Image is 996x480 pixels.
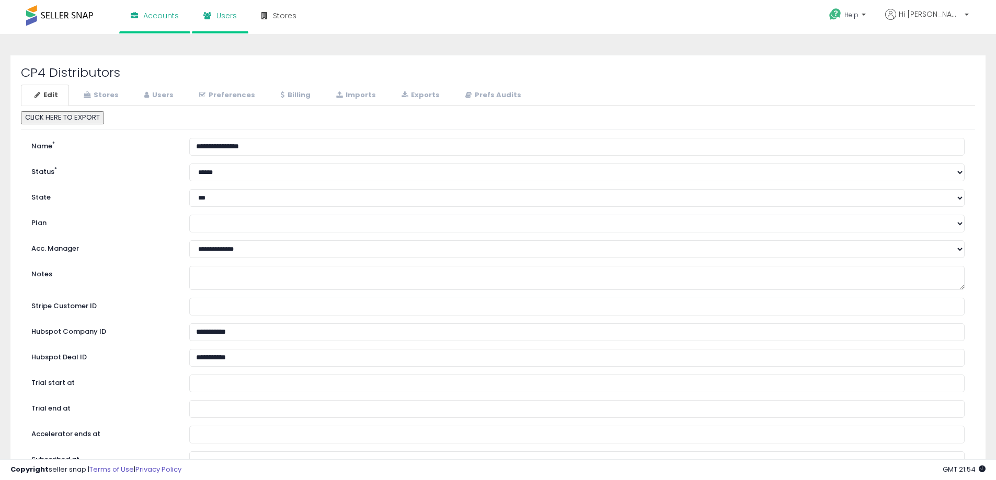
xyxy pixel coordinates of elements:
label: Notes [24,266,181,279]
button: CLICK HERE TO EXPORT [21,111,104,124]
a: Stores [70,85,130,106]
label: Subscribed at [24,451,181,465]
a: Hi [PERSON_NAME] [885,9,969,32]
i: Get Help [829,8,842,21]
span: 2025-08-14 21:54 GMT [943,464,986,474]
label: Stripe Customer ID [24,298,181,311]
span: Stores [273,10,296,21]
label: Status [24,163,181,177]
a: Prefs Audits [452,85,532,106]
label: State [24,189,181,203]
strong: Copyright [10,464,49,474]
a: Imports [323,85,387,106]
label: Trial start at [24,374,181,388]
label: Hubspot Deal ID [24,349,181,362]
a: Billing [267,85,322,106]
a: Preferences [186,85,266,106]
a: Edit [21,85,69,106]
h2: CP4 Distributors [21,66,975,79]
span: Accounts [143,10,179,21]
label: Name [24,138,181,151]
label: Acc. Manager [24,240,181,254]
label: Trial end at [24,400,181,414]
a: Terms of Use [89,464,134,474]
div: seller snap | | [10,465,181,475]
span: Users [216,10,237,21]
span: Help [844,10,858,19]
a: Users [131,85,185,106]
label: Hubspot Company ID [24,323,181,337]
label: Plan [24,215,181,228]
a: Exports [388,85,451,106]
a: Privacy Policy [135,464,181,474]
span: Hi [PERSON_NAME] [899,9,961,19]
label: Accelerator ends at [24,426,181,439]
